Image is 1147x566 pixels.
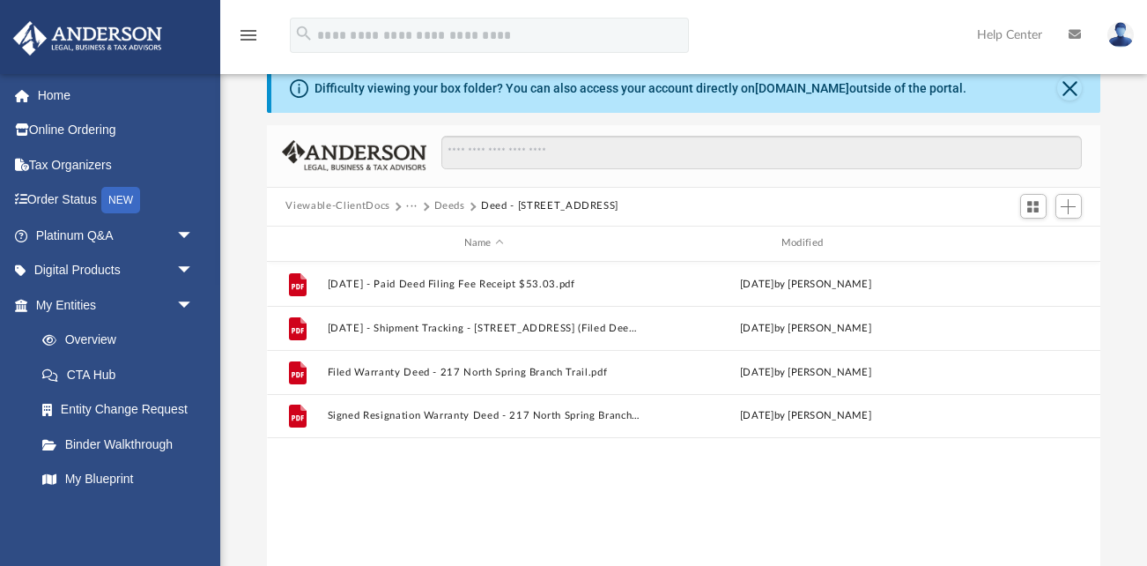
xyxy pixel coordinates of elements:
[481,198,618,214] button: Deed - [STREET_ADDRESS]
[648,320,962,336] div: [DATE] by [PERSON_NAME]
[1107,22,1134,48] img: User Pic
[274,235,318,251] div: id
[12,218,220,253] a: Platinum Q&Aarrow_drop_down
[648,276,962,292] div: [DATE] by [PERSON_NAME]
[238,25,259,46] i: menu
[25,392,220,428] a: Entity Change Request
[176,218,211,254] span: arrow_drop_down
[327,323,640,334] button: [DATE] - Shipment Tracking - [STREET_ADDRESS] (Filed Deed, Corrective Deed and Resignation Paperw...
[441,136,1081,169] input: Search files and folders
[327,367,640,378] button: Filed Warranty Deed - 217 North Spring Branch Trail.pdf
[8,21,167,56] img: Anderson Advisors Platinum Portal
[648,364,962,380] div: [DATE] by [PERSON_NAME]
[314,79,966,98] div: Difficulty viewing your box folder? You can also access your account directly on outside of the p...
[12,113,220,148] a: Online Ordering
[25,462,211,497] a: My Blueprint
[285,198,389,214] button: Viewable-ClientDocs
[25,357,220,392] a: CTA Hub
[648,408,962,424] div: [DATE] by [PERSON_NAME]
[25,496,220,532] a: Tax Due Dates
[12,147,220,182] a: Tax Organizers
[755,81,849,95] a: [DOMAIN_NAME]
[647,235,962,251] div: Modified
[326,235,640,251] div: Name
[327,410,640,421] button: Signed Resignation Warranty Deed - 217 North Spring Branch Trail.pdf
[12,182,220,219] a: Order StatusNEW
[1057,76,1082,101] button: Close
[294,24,314,43] i: search
[25,323,220,358] a: Overview
[327,279,640,290] button: [DATE] - Paid Deed Filing Fee Receipt $53.03.pdf
[434,198,465,214] button: Deeds
[238,34,259,46] a: menu
[12,78,220,113] a: Home
[1055,194,1082,219] button: Add
[970,235,1093,251] div: id
[101,187,140,213] div: NEW
[25,427,220,462] a: Binder Walkthrough
[406,198,418,214] button: ···
[1020,194,1047,219] button: Switch to Grid View
[176,253,211,289] span: arrow_drop_down
[12,253,220,288] a: Digital Productsarrow_drop_down
[12,287,220,323] a: My Entitiesarrow_drop_down
[176,287,211,324] span: arrow_drop_down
